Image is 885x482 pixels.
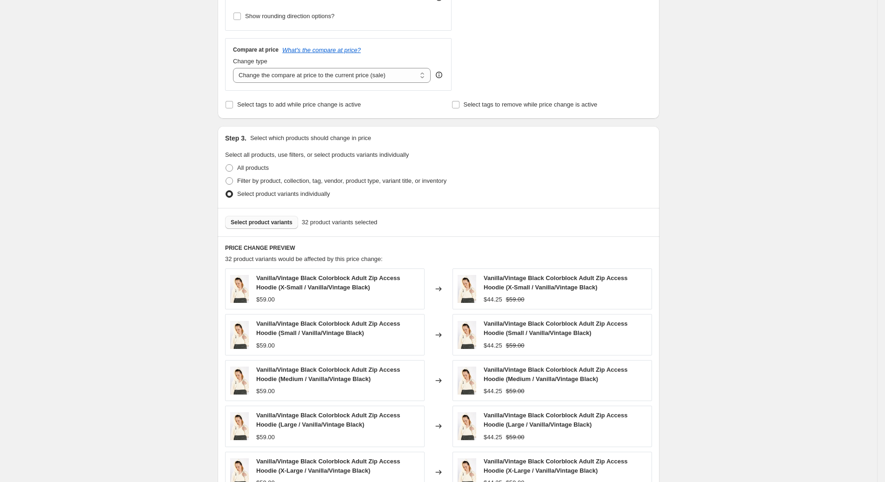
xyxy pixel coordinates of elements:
[256,387,275,396] div: $59.00
[484,387,502,396] div: $44.25
[237,164,269,171] span: All products
[225,255,383,262] span: 32 product variants would be affected by this price change:
[484,320,627,336] span: Vanilla/Vintage Black Colorblock Adult Zip Access Hoodie (Small / Vanilla/Vintage Black)
[256,274,400,291] span: Vanilla/Vintage Black Colorblock Adult Zip Access Hoodie (X-Small / Vanilla/Vintage Black)
[256,320,400,336] span: Vanilla/Vintage Black Colorblock Adult Zip Access Hoodie (Small / Vanilla/Vintage Black)
[237,190,330,197] span: Select product variants individually
[225,151,409,158] span: Select all products, use filters, or select products variants individually
[256,366,400,382] span: Vanilla/Vintage Black Colorblock Adult Zip Access Hoodie (Medium / Vanilla/Vintage Black)
[484,295,502,304] div: $44.25
[237,177,446,184] span: Filter by product, collection, tag, vendor, product type, variant title, or inventory
[230,275,249,303] img: SIZINGLISTING_CBH_Vanilla-01_80x.jpg
[225,244,652,252] h6: PRICE CHANGE PREVIEW
[245,13,334,20] span: Show rounding direction options?
[458,321,476,349] img: SIZINGLISTING_CBH_Vanilla-01_80x.jpg
[230,367,249,395] img: SIZINGLISTING_CBH_Vanilla-01_80x.jpg
[506,387,525,396] strike: $59.00
[484,366,627,382] span: Vanilla/Vintage Black Colorblock Adult Zip Access Hoodie (Medium / Vanilla/Vintage Black)
[250,134,371,143] p: Select which products should change in price
[231,219,293,226] span: Select product variants
[282,47,361,54] button: What's the compare at price?
[233,46,279,54] h3: Compare at price
[484,433,502,442] div: $44.25
[237,101,361,108] span: Select tags to add while price change is active
[256,458,400,474] span: Vanilla/Vintage Black Colorblock Adult Zip Access Hoodie (X-Large / Vanilla/Vintage Black)
[256,412,400,428] span: Vanilla/Vintage Black Colorblock Adult Zip Access Hoodie (Large / Vanilla/Vintage Black)
[484,412,627,428] span: Vanilla/Vintage Black Colorblock Adult Zip Access Hoodie (Large / Vanilla/Vintage Black)
[506,295,525,304] strike: $59.00
[484,458,627,474] span: Vanilla/Vintage Black Colorblock Adult Zip Access Hoodie (X-Large / Vanilla/Vintage Black)
[434,70,444,80] div: help
[256,295,275,304] div: $59.00
[302,218,378,227] span: 32 product variants selected
[458,412,476,440] img: SIZINGLISTING_CBH_Vanilla-01_80x.jpg
[464,101,598,108] span: Select tags to remove while price change is active
[230,321,249,349] img: SIZINGLISTING_CBH_Vanilla-01_80x.jpg
[484,274,627,291] span: Vanilla/Vintage Black Colorblock Adult Zip Access Hoodie (X-Small / Vanilla/Vintage Black)
[458,367,476,395] img: SIZINGLISTING_CBH_Vanilla-01_80x.jpg
[256,341,275,350] div: $59.00
[256,433,275,442] div: $59.00
[484,341,502,350] div: $44.25
[458,275,476,303] img: SIZINGLISTING_CBH_Vanilla-01_80x.jpg
[506,433,525,442] strike: $59.00
[225,134,246,143] h2: Step 3.
[506,341,525,350] strike: $59.00
[233,58,267,65] span: Change type
[225,216,298,229] button: Select product variants
[230,412,249,440] img: SIZINGLISTING_CBH_Vanilla-01_80x.jpg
